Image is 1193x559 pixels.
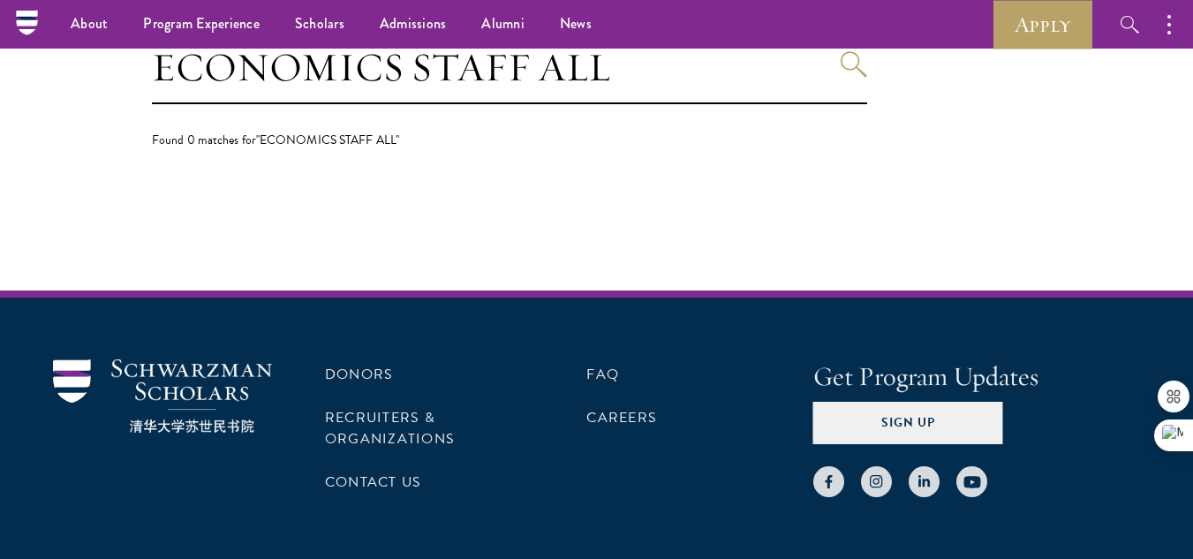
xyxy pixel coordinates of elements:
[325,364,393,385] a: Donors
[813,402,1003,444] button: Sign Up
[325,472,421,493] a: Contact Us
[813,359,1140,395] h4: Get Program Updates
[325,407,455,449] a: Recruiters & Organizations
[152,131,867,149] div: Found 0 matches for
[53,359,272,433] img: Schwarzman Scholars
[586,407,657,428] a: Careers
[152,32,867,104] input: Search
[256,131,399,149] span: "ECONOMICS STAFF ALL"
[841,51,867,78] button: Search
[586,364,619,385] a: FAQ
